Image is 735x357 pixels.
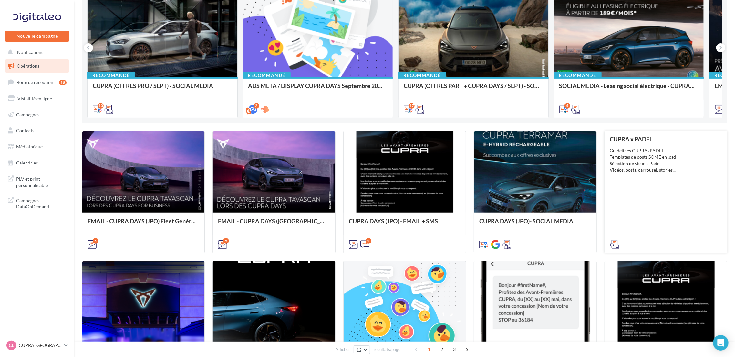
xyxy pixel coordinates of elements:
div: Guidelines CUPRAxPADEL Templates de posts SOME en .psd Sélection de visuels Padel Vidéos, posts, ... [610,147,722,173]
div: CUPRA (OFFRES PART + CUPRA DAYS / SEPT) - SOCIAL MEDIA [404,83,543,95]
a: Boîte de réception18 [4,75,70,89]
div: 5 [223,238,229,244]
div: Open Intercom Messenger [713,335,729,351]
span: Afficher [336,346,350,352]
div: CUPRA x PADEL [610,136,722,142]
a: Visibilité en ligne [4,92,70,105]
div: SOCIAL MEDIA - Leasing social électrique - CUPRA Born [559,83,699,95]
span: 3 [450,344,460,354]
div: Recommandé [398,72,446,79]
a: Contacts [4,124,70,137]
div: Recommandé [554,72,602,79]
a: Campagnes DataOnDemand [4,193,70,213]
span: Calendrier [16,160,38,165]
a: PLV et print personnalisable [4,172,70,191]
span: CL [9,342,14,349]
div: 4 [564,103,570,109]
a: Campagnes [4,108,70,122]
div: 18 [59,80,67,85]
div: 2 [366,238,371,244]
span: 2 [437,344,447,354]
div: 17 [409,103,415,109]
div: CUPRA DAYS (JPO) - EMAIL + SMS [349,218,461,231]
span: 1 [424,344,435,354]
a: Opérations [4,59,70,73]
span: Contacts [16,128,34,133]
span: Opérations [17,63,39,69]
button: Nouvelle campagne [5,31,69,42]
span: Boîte de réception [16,79,53,85]
div: EMAIL - CUPRA DAYS (JPO) Fleet Générique [88,218,199,231]
a: Médiathèque [4,140,70,154]
a: Calendrier [4,156,70,170]
div: ADS META / DISPLAY CUPRA DAYS Septembre 2025 [248,83,388,95]
div: 5 [93,238,98,244]
span: résultats/page [374,346,400,352]
div: Recommandé [87,72,135,79]
p: CUPRA [GEOGRAPHIC_DATA] [19,342,62,349]
div: CUPRA (OFFRES PRO / SEPT) - SOCIAL MEDIA [93,83,232,95]
div: 10 [98,103,104,109]
span: 12 [357,347,362,352]
span: Notifications [17,50,43,55]
button: 12 [354,345,370,354]
div: Recommandé [243,72,291,79]
div: 2 [254,103,259,109]
span: Campagnes DataOnDemand [16,196,67,210]
span: Visibilité en ligne [17,96,52,101]
a: CL CUPRA [GEOGRAPHIC_DATA] [5,339,69,352]
div: EMAIL - CUPRA DAYS ([GEOGRAPHIC_DATA]) Private Générique [218,218,330,231]
span: PLV et print personnalisable [16,174,67,188]
span: Campagnes [16,112,39,117]
span: Médiathèque [16,144,43,149]
div: CUPRA DAYS (JPO)- SOCIAL MEDIA [479,218,591,231]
